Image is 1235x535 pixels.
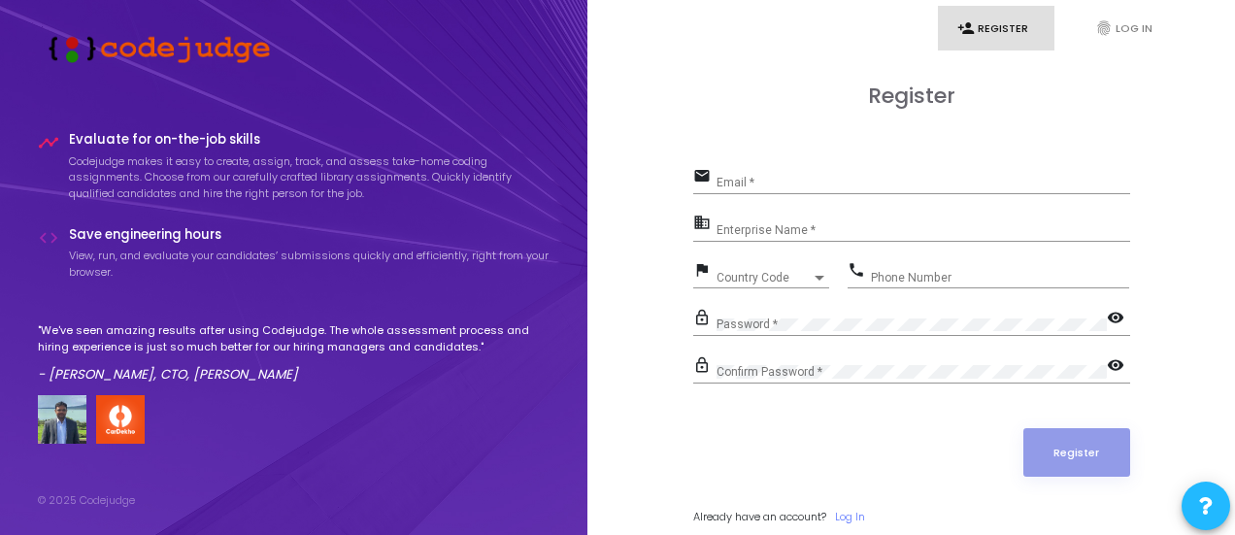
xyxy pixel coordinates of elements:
a: person_addRegister [938,6,1054,51]
p: Codejudge makes it easy to create, assign, track, and assess take-home coding assignments. Choose... [69,153,551,202]
img: user image [38,395,86,444]
h4: Evaluate for on-the-job skills [69,132,551,148]
mat-icon: visibility [1107,308,1130,331]
input: Enterprise Name [717,223,1130,237]
em: - [PERSON_NAME], CTO, [PERSON_NAME] [38,365,298,384]
button: Register [1023,428,1130,477]
mat-icon: business [693,213,717,236]
mat-icon: flag [693,260,717,284]
i: fingerprint [1095,19,1113,37]
mat-icon: email [693,166,717,189]
i: person_add [957,19,975,37]
a: fingerprintLog In [1076,6,1192,51]
mat-icon: visibility [1107,355,1130,379]
input: Phone Number [871,271,1129,284]
mat-icon: lock_outline [693,308,717,331]
div: © 2025 Codejudge [38,492,135,509]
mat-icon: lock_outline [693,355,717,379]
h3: Register [693,84,1130,109]
img: company-logo [96,395,145,444]
span: Already have an account? [693,509,826,524]
mat-icon: phone [848,260,871,284]
p: "We've seen amazing results after using Codejudge. The whole assessment process and hiring experi... [38,322,551,354]
span: Country Code [717,272,812,284]
a: Log In [835,509,865,525]
i: code [38,227,59,249]
h4: Save engineering hours [69,227,551,243]
input: Email [717,177,1130,190]
p: View, run, and evaluate your candidates’ submissions quickly and efficiently, right from your bro... [69,248,551,280]
i: timeline [38,132,59,153]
